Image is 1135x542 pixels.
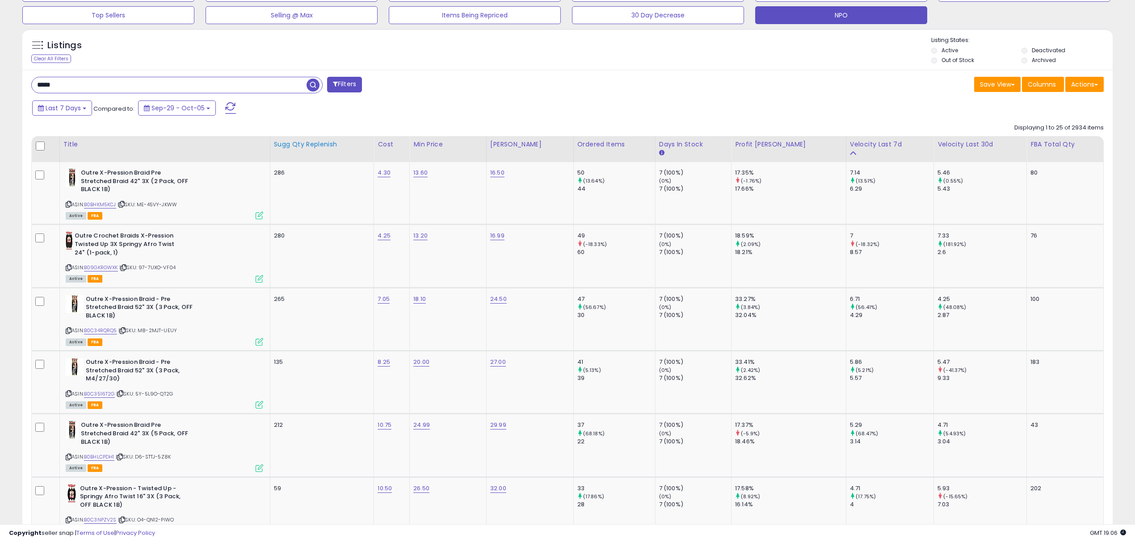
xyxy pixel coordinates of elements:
[378,168,391,177] a: 4.30
[66,338,86,346] span: All listings currently available for purchase on Amazon
[931,36,1113,45] p: Listing States:
[937,438,1026,446] div: 3.04
[583,177,605,184] small: (13.64%)
[378,358,390,367] a: 8.25
[850,248,933,256] div: 8.57
[659,367,672,374] small: (0%)
[741,241,761,248] small: (2.09%)
[735,311,846,319] div: 32.04%
[88,212,103,220] span: FBA
[943,367,967,374] small: (-41.37%)
[659,140,727,149] div: Days In Stock
[937,140,1023,149] div: Velocity Last 30d
[850,500,933,509] div: 4
[413,168,428,177] a: 13.60
[942,56,974,64] label: Out of Stock
[76,529,114,537] a: Terms of Use
[22,6,194,24] button: Top Sellers
[735,295,846,303] div: 33.27%
[577,438,655,446] div: 22
[755,6,927,24] button: NPO
[413,140,483,149] div: Min Price
[84,453,114,461] a: B0BHLCPDH1
[66,232,72,250] img: 413sgCrAfZL._SL40_.jpg
[66,484,78,502] img: 51K650vgEWL._SL40_.jpg
[577,421,655,429] div: 37
[46,104,81,113] span: Last 7 Days
[577,311,655,319] div: 30
[66,358,84,376] img: 41zvhNYVNbL._SL40_.jpg
[1065,77,1104,92] button: Actions
[490,168,504,177] a: 16.50
[378,421,391,429] a: 10.75
[937,484,1026,492] div: 5.93
[490,484,506,493] a: 32.00
[856,177,875,184] small: (13.51%)
[572,6,744,24] button: 30 Day Decrease
[735,358,846,366] div: 33.41%
[84,390,115,398] a: B0C3516T2G
[138,100,216,116] button: Sep-29 - Oct-05
[659,177,672,184] small: (0%)
[735,140,842,149] div: Profit [PERSON_NAME]
[413,358,429,367] a: 20.00
[577,185,655,193] div: 44
[937,185,1026,193] div: 5.43
[1028,80,1056,89] span: Columns
[735,232,846,240] div: 18.59%
[81,169,189,196] b: Outre X-Pression Braid Pre Stretched Braid 42" 3X (2 Pack, OFF BLACK 1B)
[490,231,504,240] a: 16.99
[856,367,874,374] small: (5.21%)
[274,295,367,303] div: 265
[741,177,761,184] small: (-1.76%)
[9,529,155,538] div: seller snap | |
[490,421,506,429] a: 29.99
[577,140,652,149] div: Ordered Items
[88,401,103,409] span: FBA
[75,232,183,259] b: Outre Crochet Braids X-Pression Twisted Up 3X Springy Afro Twist 24" (1-pack, 1)
[88,275,103,283] span: FBA
[1030,169,1097,177] div: 80
[583,304,606,311] small: (56.67%)
[974,77,1021,92] button: Save View
[583,367,601,374] small: (5.13%)
[735,185,846,193] div: 17.66%
[274,232,367,240] div: 280
[1030,358,1097,366] div: 183
[856,430,878,437] small: (68.47%)
[66,169,79,187] img: 41nt7KeXIXL._SL40_.jpg
[88,338,103,346] span: FBA
[66,421,79,439] img: 41nt7KeXIXL._SL40_.jpg
[735,484,846,492] div: 17.58%
[389,6,561,24] button: Items Being Repriced
[490,295,507,304] a: 24.50
[66,401,86,409] span: All listings currently available for purchase on Amazon
[270,136,374,162] th: Please note that this number is a calculation based on your required days of coverage and your ve...
[63,140,266,149] div: Title
[659,311,731,319] div: 7 (100%)
[32,100,92,116] button: Last 7 Days
[93,104,135,113] span: Compared to:
[80,484,189,512] b: Outre X-Pression - Twisted Up - Springy Afro Twist 16" 3X (3 Pack, OFF BLACK 1B)
[274,140,370,149] div: Sugg Qty Replenish
[741,493,760,500] small: (8.92%)
[937,295,1026,303] div: 4.25
[937,358,1026,366] div: 5.47
[850,484,933,492] div: 4.71
[577,295,655,303] div: 47
[943,430,966,437] small: (54.93%)
[937,311,1026,319] div: 2.87
[659,438,731,446] div: 7 (100%)
[116,390,173,397] span: | SKU: 5Y-5L9O-QT2G
[577,169,655,177] div: 50
[490,140,570,149] div: [PERSON_NAME]
[850,438,933,446] div: 3.14
[583,493,604,500] small: (17.86%)
[850,232,933,240] div: 7
[88,464,103,472] span: FBA
[378,484,392,493] a: 10.50
[741,304,760,311] small: (3.84%)
[66,464,86,472] span: All listings currently available for purchase on Amazon
[937,248,1026,256] div: 2.6
[659,169,731,177] div: 7 (100%)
